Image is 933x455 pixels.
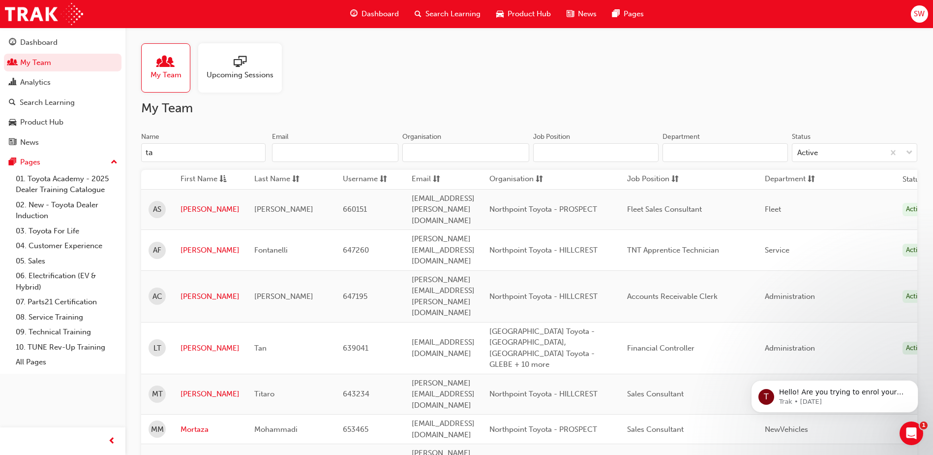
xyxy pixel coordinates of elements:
span: Northpoint Toyota - PROSPECT [489,425,597,434]
div: Organisation [402,132,441,142]
span: guage-icon [350,8,358,20]
div: Active [903,342,928,355]
button: Pages [4,153,121,171]
div: Analytics [20,77,51,88]
a: Search Learning [4,94,121,112]
span: MM [151,424,164,435]
span: sorting-icon [433,173,440,186]
span: sorting-icon [292,173,300,186]
a: My Team [141,43,198,93]
button: Emailsorting-icon [412,173,466,186]
button: Usernamesorting-icon [343,173,397,186]
a: car-iconProduct Hub [488,4,559,24]
span: search-icon [9,98,16,107]
iframe: Intercom notifications message [736,359,933,428]
span: guage-icon [9,38,16,47]
span: AC [152,291,162,302]
div: Active [903,244,928,257]
span: Fleet Sales Consultant [627,205,702,214]
span: chart-icon [9,78,16,87]
span: SW [914,8,925,20]
span: people-icon [159,56,172,69]
span: [EMAIL_ADDRESS][PERSON_NAME][DOMAIN_NAME] [412,194,475,225]
span: news-icon [9,138,16,147]
div: Email [272,132,289,142]
span: asc-icon [219,173,227,186]
span: down-icon [906,147,913,160]
span: car-icon [9,118,16,127]
div: Active [903,203,928,216]
div: Product Hub [20,117,63,128]
a: news-iconNews [559,4,604,24]
input: Organisation [402,143,529,162]
button: First Nameasc-icon [181,173,235,186]
a: search-iconSearch Learning [407,4,488,24]
h2: My Team [141,100,917,116]
span: Upcoming Sessions [207,69,273,81]
span: sessionType_ONLINE_URL-icon [234,56,246,69]
span: News [578,8,597,20]
span: pages-icon [612,8,620,20]
span: Fontanelli [254,246,288,255]
span: sorting-icon [671,173,679,186]
span: AF [153,245,161,256]
span: Titaro [254,390,274,398]
iframe: Intercom live chat [900,422,923,445]
span: Product Hub [508,8,551,20]
span: Organisation [489,173,534,186]
span: NewVehicles [765,425,808,434]
a: Dashboard [4,33,121,52]
span: sorting-icon [808,173,815,186]
button: DashboardMy TeamAnalyticsSearch LearningProduct HubNews [4,32,121,153]
div: News [20,137,39,148]
a: All Pages [12,355,121,370]
span: 643234 [343,390,369,398]
span: people-icon [9,59,16,67]
span: 639041 [343,344,368,353]
input: Name [141,143,266,162]
span: Administration [765,344,815,353]
input: Department [662,143,788,162]
a: 09. Technical Training [12,325,121,340]
span: [PERSON_NAME][EMAIL_ADDRESS][DOMAIN_NAME] [412,234,475,265]
a: 02. New - Toyota Dealer Induction [12,197,121,224]
div: Job Position [533,132,570,142]
span: MT [152,389,163,400]
a: 06. Electrification (EV & Hybrid) [12,268,121,294]
span: Sales Consultant [627,425,684,434]
span: [EMAIL_ADDRESS][DOMAIN_NAME] [412,419,475,439]
span: Last Name [254,173,290,186]
span: car-icon [496,8,504,20]
a: 03. Toyota For Life [12,224,121,239]
span: Service [765,246,789,255]
span: Search Learning [425,8,481,20]
span: search-icon [415,8,421,20]
span: My Team [150,69,181,81]
span: Administration [765,292,815,301]
span: TNT Apprentice Technician [627,246,719,255]
a: [PERSON_NAME] [181,389,240,400]
span: [GEOGRAPHIC_DATA] Toyota - [GEOGRAPHIC_DATA], [GEOGRAPHIC_DATA] Toyota - GLEBE + 10 more [489,327,595,369]
a: Analytics [4,73,121,92]
a: 07. Parts21 Certification [12,294,121,310]
span: Financial Controller [627,344,694,353]
span: 647195 [343,292,367,301]
span: First Name [181,173,217,186]
img: Trak [5,3,83,25]
div: Active [797,147,818,159]
span: 1 [920,422,928,429]
span: news-icon [567,8,574,20]
input: Job Position [533,143,659,162]
button: SW [911,5,928,23]
a: My Team [4,54,121,72]
a: [PERSON_NAME] [181,204,240,215]
span: Job Position [627,173,669,186]
span: Username [343,173,378,186]
span: up-icon [111,156,118,169]
a: 01. Toyota Academy - 2025 Dealer Training Catalogue [12,171,121,197]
